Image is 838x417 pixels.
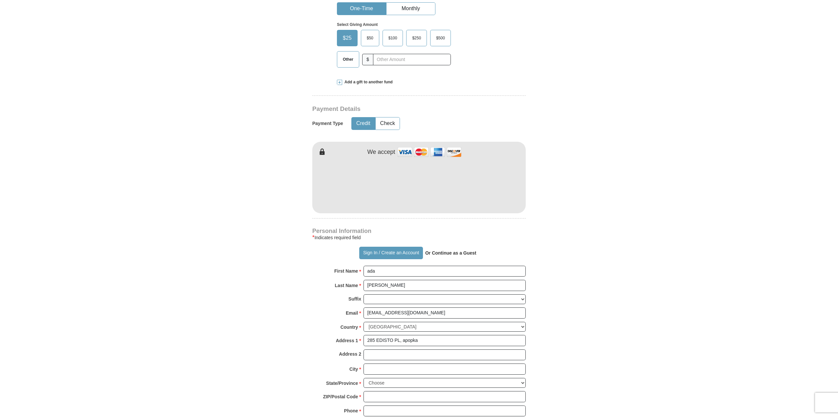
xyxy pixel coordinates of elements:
button: One-Time [337,3,386,15]
strong: Email [346,308,358,318]
strong: Or Continue as a Guest [425,250,476,256]
span: $100 [385,33,401,43]
iframe: To enrich screen reader interactions, please activate Accessibility in Grammarly extension settings [312,156,526,212]
strong: ZIP/Postal Code [323,392,358,401]
button: Credit [352,117,375,130]
span: Other [340,54,357,64]
span: $50 [364,33,377,43]
strong: Country [341,323,358,332]
strong: Select Giving Amount [337,22,378,27]
strong: State/Province [326,379,358,388]
strong: City [349,365,358,374]
h4: We accept [367,149,395,156]
h3: Payment Details [312,105,480,113]
img: credit cards accepted [397,145,462,159]
strong: Address 2 [339,349,361,359]
button: Sign In / Create an Account [359,247,423,259]
button: Monthly [386,3,435,15]
h5: Payment Type [312,121,343,126]
span: Add a gift to another fund [342,79,393,85]
span: $500 [433,33,448,43]
strong: Suffix [348,294,361,303]
strong: Address 1 [336,336,358,345]
strong: Last Name [335,281,358,290]
input: Other Amount [373,54,451,65]
span: $ [362,54,373,65]
button: Check [376,117,400,130]
div: Indicates required field [312,234,526,241]
strong: Phone [344,406,358,415]
strong: First Name [334,266,358,276]
h4: Personal Information [312,228,526,234]
span: $25 [340,33,355,43]
span: $250 [409,33,424,43]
